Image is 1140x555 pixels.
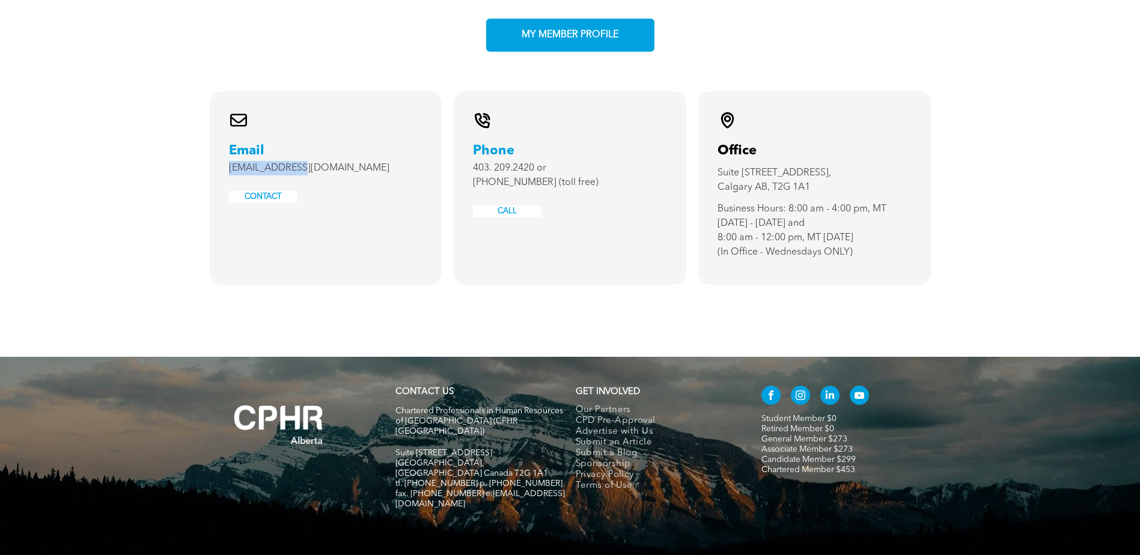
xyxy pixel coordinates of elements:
a: MY MEMBER PROFILE [486,19,654,52]
span: Office [718,144,757,157]
img: A white background with a few lines on it [210,381,348,469]
a: youtube [850,386,869,408]
span: tf. [PHONE_NUMBER] p. [PHONE_NUMBER] [395,479,562,488]
span: Suite [STREET_ADDRESS] [395,449,492,457]
a: Advertise with Us [576,426,736,437]
a: Candidate Member $299 [761,455,856,464]
span: 403. 209.2420 or [473,163,546,173]
span: MY MEMBER PROFILE [517,23,623,47]
a: CPD Pre-Approval [576,416,736,426]
span: Business Hours: 8:00 am - 4:00 pm, MT [DATE] - [DATE] and [718,204,886,228]
a: General Member $273 [761,435,847,443]
span: [PHONE_NUMBER] (toll free) [473,178,599,187]
a: Chartered Member $453 [761,466,855,474]
span: (In Office - Wednesdays ONLY) [718,247,853,257]
a: Our Partners [576,405,736,416]
a: CALL [498,207,517,215]
a: Submit an Article [576,437,736,448]
a: CONTACT [245,193,281,201]
a: Email [229,144,264,157]
a: Submit a Blog [576,448,736,459]
a: Associate Member $273 [761,445,853,453]
span: [EMAIL_ADDRESS][DOMAIN_NAME] [229,163,389,173]
span: Chartered Professionals in Human Resources of [GEOGRAPHIC_DATA] (CPHR [GEOGRAPHIC_DATA]) [395,407,563,435]
a: Student Member $0 [761,414,837,423]
a: Sponsorship [576,459,736,470]
a: Retired Member $0 [761,425,834,433]
span: fax. [PHONE_NUMBER] e:[EMAIL_ADDRESS][DOMAIN_NAME] [395,490,565,508]
a: Phone [473,144,514,157]
a: Privacy Policy [576,470,736,481]
a: facebook [761,386,781,408]
span: Calgary AB, T2G 1A1 [718,183,810,192]
span: [GEOGRAPHIC_DATA], [GEOGRAPHIC_DATA] Canada T2G 1A1 [395,459,548,478]
span: Suite [STREET_ADDRESS], [718,168,831,178]
a: Terms of Use [576,481,736,491]
a: instagram [791,386,810,408]
span: GET INVOLVED [576,387,640,396]
a: linkedin [820,386,840,408]
a: CONTACT US [395,387,454,396]
span: 8:00 am - 12:00 pm, MT [DATE] [718,233,853,243]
